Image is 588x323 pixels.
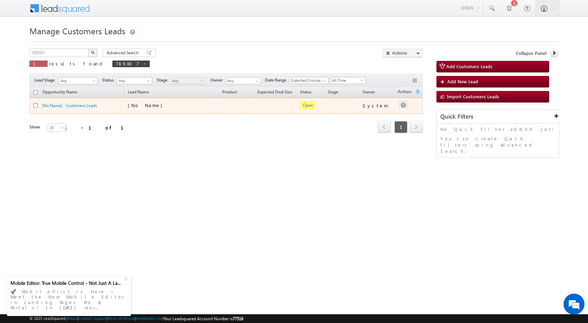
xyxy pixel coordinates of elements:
[42,89,77,94] span: Opportunity Name
[116,61,139,66] span: 789307
[29,124,42,130] div: Show
[440,135,555,154] p: You can create Quick Filters using Advanced Search.
[363,103,391,109] div: System
[79,316,106,321] a: Contact Support
[170,78,204,84] span: Any
[9,65,128,210] textarea: Type your message and hit 'Enter'
[64,124,132,132] div: 1 - 1 of 1
[33,90,38,95] input: Check all records
[58,77,98,84] a: Any
[95,216,127,225] em: Start Chat
[12,37,29,46] img: d_60004797649_company_0_60004797649
[257,89,292,94] span: Expected Deal Size
[210,77,225,83] span: Owner
[394,121,407,133] span: 1
[33,61,44,66] span: 1
[34,77,57,83] span: Lead Stage
[36,37,118,46] div: Chat with us now
[170,77,206,84] a: Any
[265,77,289,83] span: Date Range
[107,50,141,56] span: Advanced Search
[330,77,366,84] a: All Time
[102,77,117,83] span: Status
[378,121,391,133] a: prev
[447,78,478,84] span: Add New Lead
[29,315,243,322] span: © 2025 LeadSquared | | | | |
[48,124,66,132] a: 25
[394,88,415,97] span: Actions
[289,77,328,84] a: Expected Closure Date
[107,316,135,321] a: Terms of Service
[117,78,150,84] span: Any
[446,63,492,69] span: Add Customers Leads
[59,78,95,84] span: Any
[39,88,81,97] a: Opportunity Name
[328,89,338,94] span: Stage
[252,78,260,85] a: Show All Items
[254,88,296,97] a: Expected Deal Size
[410,121,423,133] a: next
[516,50,546,56] span: Collapse Panel
[29,25,125,36] span: Manage Customers Leads
[363,89,375,94] span: Owner
[124,88,152,97] span: Lead Name
[289,77,326,84] span: Expected Closure Date
[324,88,342,97] a: Stage
[117,77,152,84] a: Any
[91,51,94,54] img: Search
[128,102,166,108] span: [No Name]
[10,287,127,313] div: 🚀 Mobile-First is Here – Meet the New Mobile Editor in Landing Pages Pro & Portals! In [DATE] wor...
[10,280,123,286] div: Mobile Editor: True Mobile Control - Not Just A La...
[49,61,105,66] span: results found
[136,316,162,321] a: Acceptable Use
[383,49,423,57] button: Actions
[222,89,237,94] span: Product
[42,103,97,108] a: [No Name] - Customers Leads
[447,93,499,99] span: Import Customers Leads
[233,316,243,321] span: 77516
[48,125,66,131] span: 25
[163,316,243,321] span: Your Leadsquared Account Number is
[330,77,364,84] span: All Time
[115,3,132,20] div: Minimize live chat window
[122,274,131,282] div: +
[300,101,316,110] span: Open
[225,77,261,84] input: Type to Search
[440,126,555,132] p: No Quick Filter added yet!
[68,316,78,321] a: About
[157,77,170,83] span: Stage
[437,110,559,124] div: Quick Filters
[296,88,315,97] a: Status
